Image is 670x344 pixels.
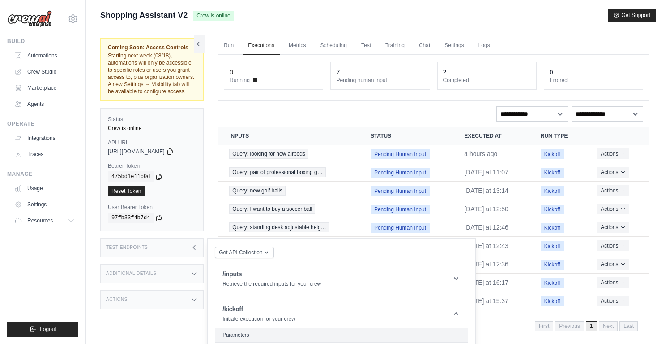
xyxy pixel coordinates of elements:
[218,36,239,55] a: Run
[222,270,321,279] h1: /inputs
[106,271,156,276] h3: Additional Details
[597,148,629,159] button: Actions for execution
[414,36,435,55] a: Chat
[7,322,78,337] button: Logout
[597,259,629,270] button: Actions for execution
[530,127,586,145] th: Run Type
[597,222,629,233] button: Actions for execution
[222,331,461,339] h2: Parameters
[586,321,597,331] span: 1
[27,217,53,224] span: Resources
[597,277,629,288] button: Actions for execution
[439,36,469,55] a: Settings
[108,171,154,182] code: 475bd1e11b0d
[108,204,196,211] label: User Bearer Token
[535,321,638,331] nav: Pagination
[443,77,531,84] dt: Completed
[464,297,508,305] time: August 12, 2025 at 15:37 EDT
[108,186,145,196] a: Reset Token
[550,77,637,84] dt: Errored
[371,168,430,178] span: Pending Human Input
[464,261,508,268] time: August 13, 2025 at 12:36 EDT
[108,116,196,123] label: Status
[597,296,629,306] button: Actions for execution
[599,321,618,331] span: Next
[229,222,349,232] a: View execution details for Query
[40,326,56,333] span: Logout
[541,186,564,196] span: Kickoff
[229,167,349,177] a: View execution details for Query
[229,167,325,177] span: Query: pair of professional boxing g…
[371,205,430,214] span: Pending Human Input
[464,242,508,249] time: August 13, 2025 at 12:43 EDT
[229,149,349,159] a: View execution details for Query
[7,120,78,127] div: Operate
[229,186,286,196] span: Query: new golf balls
[380,36,410,55] a: Training
[597,204,629,214] button: Actions for execution
[597,240,629,251] button: Actions for execution
[108,148,165,155] span: [URL][DOMAIN_NAME]
[11,197,78,212] a: Settings
[371,149,430,159] span: Pending Human Input
[464,187,508,194] time: August 13, 2025 at 13:14 EDT
[473,36,495,55] a: Logs
[464,150,497,157] time: August 18, 2025 at 11:36 EDT
[360,127,453,145] th: Status
[108,213,154,223] code: 97fb33f4b7d4
[218,127,649,337] section: Crew executions table
[193,11,234,21] span: Crew is online
[11,213,78,228] button: Resources
[555,321,584,331] span: Previous
[106,245,148,250] h3: Test Endpoints
[230,68,233,77] div: 0
[443,68,447,77] div: 2
[229,204,315,214] span: Query: I want to buy a soccer ball
[229,186,349,196] a: View execution details for Query
[11,48,78,63] a: Automations
[541,149,564,159] span: Kickoff
[243,36,280,55] a: Executions
[11,131,78,145] a: Integrations
[550,68,553,77] div: 0
[222,305,295,314] h1: /kickoff
[464,224,508,231] time: August 13, 2025 at 12:46 EDT
[464,169,508,176] time: August 14, 2025 at 11:07 EDT
[108,162,196,170] label: Bearer Token
[453,127,529,145] th: Executed at
[11,65,78,79] a: Crew Studio
[541,241,564,251] span: Kickoff
[541,168,564,178] span: Kickoff
[541,223,564,233] span: Kickoff
[7,38,78,45] div: Build
[541,260,564,270] span: Kickoff
[541,278,564,288] span: Kickoff
[218,127,360,145] th: Inputs
[7,170,78,178] div: Manage
[11,97,78,111] a: Agents
[597,167,629,178] button: Actions for execution
[229,149,308,159] span: Query: looking for new airpods
[535,321,553,331] span: First
[106,297,128,302] h3: Actions
[108,139,196,146] label: API URL
[283,36,312,55] a: Metrics
[230,77,250,84] span: Running
[336,77,424,84] dt: Pending human input
[219,249,262,256] span: Get API Collection
[464,279,508,286] time: August 12, 2025 at 16:17 EDT
[11,147,78,161] a: Traces
[11,81,78,95] a: Marketplace
[315,36,352,55] a: Scheduling
[336,68,340,77] div: 7
[222,280,321,287] p: Retrieve the required inputs for your crew
[11,181,78,196] a: Usage
[7,10,52,27] img: Logo
[215,247,273,258] button: Get API Collection
[108,44,196,51] span: Coming Soon: Access Controls
[619,321,638,331] span: Last
[541,296,564,306] span: Kickoff
[371,186,430,196] span: Pending Human Input
[371,223,430,233] span: Pending Human Input
[229,222,329,232] span: Query: standing desk adjustable heig…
